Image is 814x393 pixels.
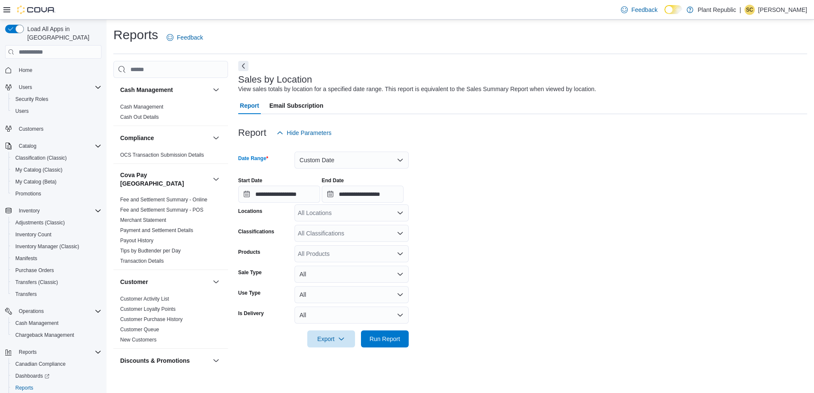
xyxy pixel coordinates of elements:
[618,1,661,18] a: Feedback
[397,209,404,216] button: Open list of options
[238,85,596,94] div: View sales totals by location for a specified date range. This report is equivalent to the Sales ...
[12,106,32,116] a: Users
[12,165,101,175] span: My Catalog (Classic)
[120,152,204,158] span: OCS Transaction Submission Details
[120,134,209,142] button: Compliance
[120,217,166,224] span: Merchant Statement
[9,93,105,105] button: Security Roles
[12,289,40,299] a: Transfers
[19,143,36,149] span: Catalog
[120,306,176,313] span: Customer Loyalty Points
[120,278,148,286] h3: Customer
[15,306,101,316] span: Operations
[15,166,63,173] span: My Catalog (Classic)
[15,243,79,250] span: Inventory Manager (Classic)
[15,190,41,197] span: Promotions
[120,248,181,254] a: Tips by Budtender per Day
[19,126,43,132] span: Customers
[120,306,176,312] a: Customer Loyalty Points
[120,207,203,213] a: Fee and Settlement Summary - POS
[12,330,78,340] a: Chargeback Management
[9,152,105,164] button: Classification (Classic)
[120,316,183,323] span: Customer Purchase History
[15,141,101,151] span: Catalog
[120,336,156,343] span: New Customers
[15,306,47,316] button: Operations
[273,124,335,141] button: Hide Parameters
[12,265,58,275] a: Purchase Orders
[15,231,52,238] span: Inventory Count
[2,305,105,317] button: Operations
[12,94,52,104] a: Security Roles
[211,356,221,366] button: Discounts & Promotions
[113,294,228,348] div: Customer
[322,177,344,184] label: End Date
[19,67,32,74] span: Home
[9,229,105,241] button: Inventory Count
[12,383,101,393] span: Reports
[19,349,37,356] span: Reports
[12,241,83,252] a: Inventory Manager (Classic)
[120,196,208,203] span: Fee and Settlement Summary - Online
[238,249,260,255] label: Products
[120,171,209,188] button: Cova Pay [GEOGRAPHIC_DATA]
[15,291,37,298] span: Transfers
[322,186,404,203] input: Press the down key to open a popover containing a calendar.
[12,265,101,275] span: Purchase Orders
[746,5,753,15] span: SC
[12,189,45,199] a: Promotions
[15,65,36,75] a: Home
[2,64,105,76] button: Home
[12,106,101,116] span: Users
[739,5,741,15] p: |
[15,373,49,379] span: Dashboards
[294,152,409,169] button: Custom Date
[177,33,203,42] span: Feedback
[312,330,350,347] span: Export
[120,104,163,110] a: Cash Management
[15,82,101,92] span: Users
[15,178,57,185] span: My Catalog (Beta)
[238,61,248,71] button: Next
[120,114,159,120] a: Cash Out Details
[15,219,65,226] span: Adjustments (Classic)
[120,356,190,365] h3: Discounts & Promotions
[15,320,58,327] span: Cash Management
[9,252,105,264] button: Manifests
[9,164,105,176] button: My Catalog (Classic)
[269,97,323,114] span: Email Subscription
[15,124,47,134] a: Customers
[120,207,203,213] span: Fee and Settlement Summary - POS
[15,384,33,391] span: Reports
[2,81,105,93] button: Users
[745,5,755,15] div: Samantha Crosby
[12,359,69,369] a: Canadian Compliance
[9,241,105,252] button: Inventory Manager (Classic)
[120,237,153,244] span: Payout History
[2,205,105,217] button: Inventory
[120,114,159,120] span: Cash Out Details
[9,105,105,117] button: Users
[2,140,105,152] button: Catalog
[12,371,101,381] span: Dashboards
[9,217,105,229] button: Adjustments (Classic)
[15,279,58,286] span: Transfers (Classic)
[12,371,53,381] a: Dashboards
[238,177,263,184] label: Start Date
[120,258,164,264] span: Transaction Details
[9,276,105,288] button: Transfers (Classic)
[12,330,101,340] span: Chargeback Management
[15,347,101,357] span: Reports
[294,286,409,303] button: All
[120,152,204,158] a: OCS Transaction Submission Details
[12,218,101,228] span: Adjustments (Classic)
[113,150,228,164] div: Compliance
[9,264,105,276] button: Purchase Orders
[12,165,66,175] a: My Catalog (Classic)
[120,356,209,365] button: Discounts & Promotions
[12,153,101,163] span: Classification (Classic)
[12,359,101,369] span: Canadian Compliance
[9,188,105,200] button: Promotions
[15,155,67,161] span: Classification (Classic)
